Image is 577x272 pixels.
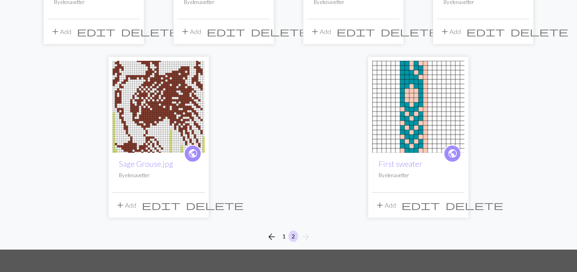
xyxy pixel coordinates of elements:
button: Add [178,24,204,39]
span: arrow_back [267,231,276,242]
button: Delete [183,198,246,213]
i: Edit [337,27,375,36]
span: add [440,26,450,37]
span: delete [251,26,309,37]
span: edit [77,26,115,37]
img: First sweater [372,61,464,153]
span: add [180,26,190,37]
button: Delete [443,198,506,213]
i: Edit [466,27,505,36]
i: public [448,146,458,162]
span: add [375,200,385,211]
span: add [310,26,320,37]
button: Previous [264,230,280,243]
span: delete [381,26,438,37]
i: Previous [267,232,276,242]
span: edit [337,26,375,37]
img: 25495629.jpg [113,61,205,153]
button: Delete [508,24,571,39]
button: Delete [248,24,311,39]
button: Edit [204,24,248,39]
i: Edit [401,200,440,210]
button: Edit [139,198,183,213]
button: Add [372,198,399,213]
button: Add [307,24,334,39]
i: Edit [77,27,115,36]
a: public [184,145,202,162]
i: Edit [142,200,180,210]
a: public [444,145,461,162]
i: Edit [207,27,245,36]
p: By elenavetter [119,172,198,179]
span: edit [142,200,180,211]
button: Edit [464,24,508,39]
span: edit [207,26,245,37]
button: Edit [74,24,118,39]
span: delete [510,26,568,37]
i: public [188,146,198,162]
span: add [50,26,60,37]
span: delete [446,200,503,211]
p: By elenavetter [379,172,458,179]
span: edit [466,26,505,37]
span: delete [186,200,244,211]
button: Add [113,198,139,213]
a: Sage Grouse.jpg [119,159,173,168]
span: public [448,147,458,160]
a: First sweater [379,159,422,168]
button: 2 [288,230,298,242]
span: add [115,200,125,211]
button: Edit [334,24,378,39]
span: delete [121,26,179,37]
button: Delete [378,24,441,39]
button: Delete [118,24,182,39]
span: public [188,147,198,160]
a: First sweater [372,102,464,110]
a: 25495629.jpg [113,102,205,110]
button: Add [48,24,74,39]
button: Add [437,24,464,39]
button: Edit [399,198,443,213]
button: 1 [279,230,289,242]
nav: Page navigation [264,230,314,243]
span: edit [401,200,440,211]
